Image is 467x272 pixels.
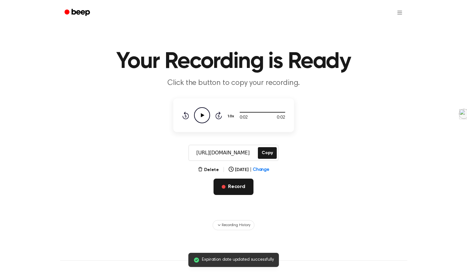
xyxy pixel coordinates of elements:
button: Recording History [213,220,254,230]
button: Delete [198,167,219,173]
span: | [223,166,225,174]
span: 0:02 [240,114,248,121]
span: Change [253,167,269,173]
button: [DATE]|Change [229,167,269,173]
button: Record [214,179,253,195]
button: Copy [258,147,276,159]
span: Expiration date updated successfully [202,257,274,263]
span: | [250,167,252,173]
h1: Your Recording is Ready [73,50,395,73]
button: 1.0x [227,111,236,122]
span: 0:02 [277,114,285,121]
button: Open menu [392,5,407,20]
p: Click the button to copy your recording. [113,78,354,88]
span: Recording History [222,222,250,228]
a: Beep [60,7,96,19]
